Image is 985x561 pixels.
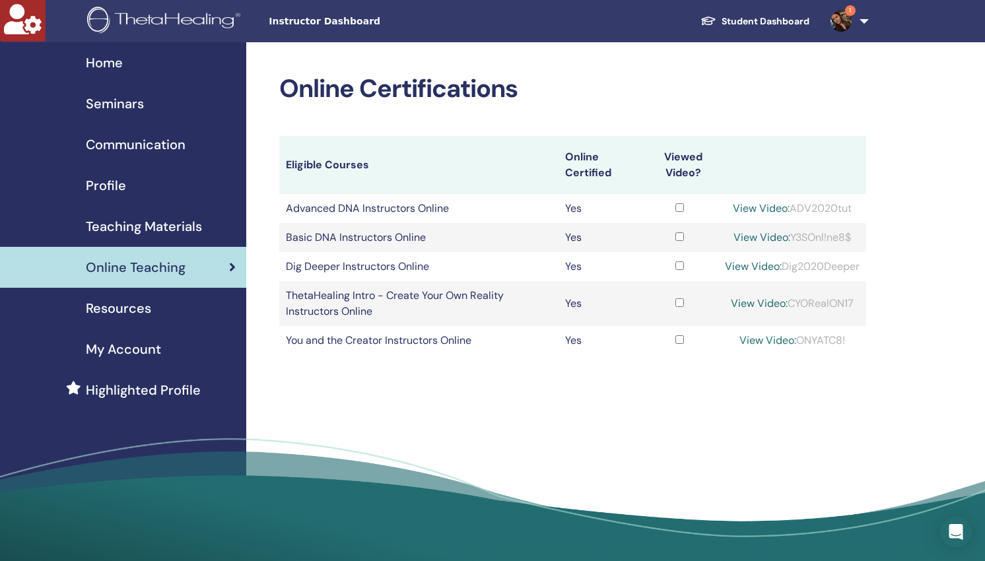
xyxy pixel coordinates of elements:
[279,326,559,355] td: You and the Creator Instructors Online
[725,296,860,312] div: CYORealON17
[279,136,559,194] th: Eligible Courses
[940,516,972,548] div: Open Intercom Messenger
[86,380,201,400] span: Highlighted Profile
[690,9,820,34] a: Student Dashboard
[559,281,642,326] td: Yes
[86,135,186,154] span: Communication
[725,201,860,216] div: ADV2020tut
[725,259,860,275] div: Dig2020Deeper
[642,136,718,194] th: Viewed Video?
[731,296,788,310] a: View Video:
[279,74,866,104] h2: Online Certifications
[700,15,716,26] img: graduation-cap-white.svg
[559,136,642,194] th: Online Certified
[86,216,202,236] span: Teaching Materials
[279,252,559,281] td: Dig Deeper Instructors Online
[739,333,796,347] a: View Video:
[725,230,860,246] div: Y3SOnl!ne8$
[279,223,559,252] td: Basic DNA Instructors Online
[831,11,852,32] img: default.jpg
[725,259,782,273] a: View Video:
[725,333,860,348] div: ONYATC8!
[559,223,642,252] td: Yes
[86,176,126,195] span: Profile
[279,281,559,326] td: ThetaHealing Intro - Create Your Own Reality Instructors Online
[86,257,186,277] span: Online Teaching
[86,53,123,73] span: Home
[559,326,642,355] td: Yes
[559,194,642,223] td: Yes
[845,5,856,16] span: 1
[279,194,559,223] td: Advanced DNA Instructors Online
[733,201,790,215] a: View Video:
[87,7,245,36] img: logo.png
[559,252,642,281] td: Yes
[269,15,467,28] span: Instructor Dashboard
[86,339,161,359] span: My Account
[86,298,151,318] span: Resources
[733,230,790,244] a: View Video:
[86,94,144,114] span: Seminars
